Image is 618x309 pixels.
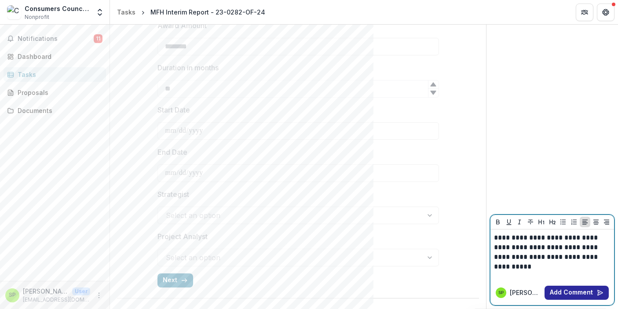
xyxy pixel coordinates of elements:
[18,52,99,61] div: Dashboard
[591,217,601,227] button: Align Center
[576,4,593,21] button: Partners
[113,6,139,18] a: Tasks
[157,189,189,200] p: Strategist
[597,4,614,21] button: Get Help
[4,103,106,118] a: Documents
[18,106,99,115] div: Documents
[547,217,558,227] button: Heading 2
[4,85,106,100] a: Proposals
[94,34,102,43] span: 11
[558,217,568,227] button: Bullet List
[18,35,94,43] span: Notifications
[157,147,187,157] p: End Date
[23,287,69,296] p: [PERSON_NAME]
[545,286,609,300] button: Add Comment
[493,217,503,227] button: Bold
[4,32,106,46] button: Notifications11
[510,288,541,297] p: [PERSON_NAME]
[569,217,579,227] button: Ordered List
[157,62,219,73] p: Duration in months
[157,105,190,115] p: Start Date
[7,5,21,19] img: Consumers Council of Mo Inc.
[150,7,265,17] div: MFH Interim Report - 23-0282-OF-24
[525,217,536,227] button: Strike
[18,88,99,97] div: Proposals
[9,292,16,298] div: Sandra Padgett
[23,296,90,304] p: [EMAIL_ADDRESS][DOMAIN_NAME]
[25,4,90,13] div: Consumers Council of Mo Inc.
[498,291,504,295] div: Sandra Padgett
[113,6,269,18] nav: breadcrumb
[94,4,106,21] button: Open entity switcher
[94,290,104,301] button: More
[157,20,207,31] p: Award Amount
[504,217,514,227] button: Underline
[117,7,135,17] div: Tasks
[25,13,49,21] span: Nonprofit
[514,217,525,227] button: Italicize
[580,217,590,227] button: Align Left
[4,67,106,82] a: Tasks
[18,70,99,79] div: Tasks
[157,231,208,242] p: Project Analyst
[157,273,193,287] button: Next
[536,217,547,227] button: Heading 1
[4,49,106,64] a: Dashboard
[72,287,90,295] p: User
[601,217,612,227] button: Align Right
